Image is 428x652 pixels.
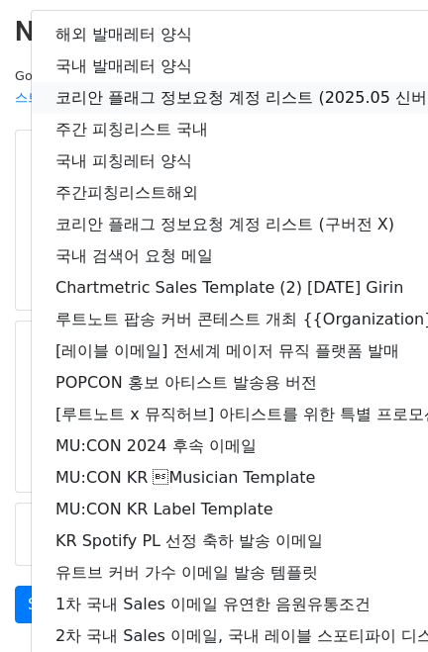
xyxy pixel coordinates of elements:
h2: New Campaign [15,15,413,48]
small: Google Sheet: [15,68,278,106]
a: Send [15,586,80,623]
iframe: Chat Widget [329,557,428,652]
